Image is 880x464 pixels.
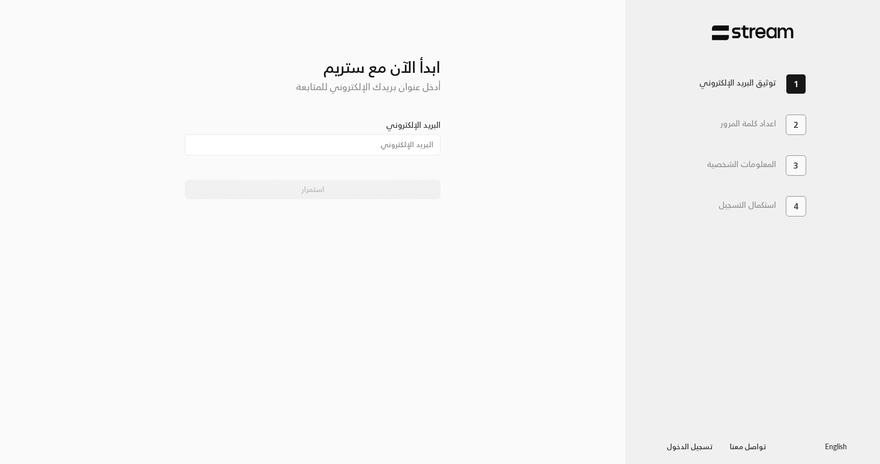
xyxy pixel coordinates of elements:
h3: توثيق البريد الإلكتروني [699,78,776,88]
h3: اعداد كلمة المرور [720,119,776,128]
h3: استكمال التسجيل [719,200,776,210]
span: 1 [793,77,799,91]
input: البريد الإلكتروني [185,134,441,155]
h5: أدخل عنوان بريدك الإلكتروني للمتابعة [185,81,441,93]
h3: المعلومات الشخصية [707,159,776,169]
a: تواصل معنا [722,440,775,453]
h3: ابدأ الآن مع ستريم [185,41,441,76]
a: English [825,436,847,455]
a: تسجيل الدخول [658,440,722,453]
span: 4 [793,200,799,212]
span: 3 [793,159,799,172]
button: تواصل معنا [722,436,775,455]
button: تسجيل الدخول [658,436,722,455]
label: البريد الإلكتروني [386,119,441,131]
img: Stream Pay [712,25,793,41]
span: 2 [793,119,799,131]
